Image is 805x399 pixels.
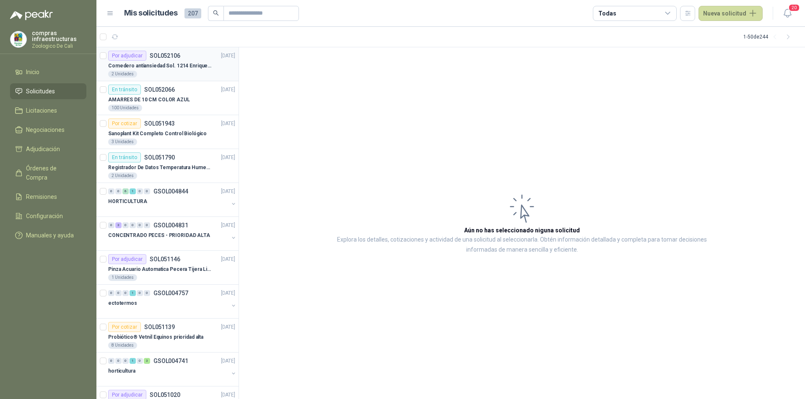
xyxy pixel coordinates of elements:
[108,96,190,104] p: AMARRES DE 10 CM COLOR AZUL
[221,52,235,60] p: [DATE]
[137,222,143,228] div: 0
[221,86,235,94] p: [DATE]
[221,188,235,196] p: [DATE]
[108,85,141,95] div: En tránsito
[153,188,188,194] p: GSOL004844
[96,251,239,285] a: Por adjudicarSOL051146[DATE] Pinza Acuario Automatica Pecera Tijera Limpiador Alicate1 Unidades
[96,149,239,183] a: En tránsitoSOL051790[DATE] Registrador De Datos Temperatura Humedad Usb 32.000 Registro2 Unidades
[108,367,135,375] p: horticultura
[122,222,129,228] div: 0
[743,30,795,44] div: 1 - 50 de 244
[108,299,137,307] p: ectotermos
[10,122,86,138] a: Negociaciones
[96,115,239,149] a: Por cotizarSOL051943[DATE] Sanoplant Kit Completo Control Biológico3 Unidades
[788,4,800,12] span: 20
[10,160,86,185] a: Órdenes de Compra
[96,81,239,115] a: En tránsitoSOL052066[DATE] AMARRES DE 10 CM COLOR AZUL100 Unidades
[108,290,114,296] div: 0
[108,265,213,273] p: Pinza Acuario Automatica Pecera Tijera Limpiador Alicate
[144,222,150,228] div: 0
[699,6,763,21] button: Nueva solicitud
[144,154,175,160] p: SOL051790
[108,164,213,172] p: Registrador De Datos Temperatura Humedad Usb 32.000 Registro
[144,324,175,330] p: SOL051139
[10,189,86,205] a: Remisiones
[108,188,114,194] div: 0
[221,323,235,331] p: [DATE]
[144,87,175,93] p: SOL052066
[137,358,143,364] div: 0
[10,83,86,99] a: Solicitudes
[108,118,141,129] div: Por cotizar
[108,358,114,364] div: 0
[122,188,129,194] div: 6
[108,254,146,264] div: Por adjudicar
[150,53,180,59] p: SOL052106
[108,186,237,213] a: 0 0 6 1 0 0 GSOL004844[DATE] HORTICULTURA
[10,208,86,224] a: Configuración
[780,6,795,21] button: 20
[108,130,207,138] p: Sanoplant Kit Completo Control Biológico
[10,227,86,243] a: Manuales y ayuda
[108,356,237,383] a: 0 0 0 1 0 3 GSOL004741[DATE] horticultura
[221,357,235,365] p: [DATE]
[108,322,141,332] div: Por cotizar
[464,226,580,235] h3: Aún no has seleccionado niguna solicitud
[221,120,235,128] p: [DATE]
[108,222,114,228] div: 0
[150,392,180,398] p: SOL051020
[130,290,136,296] div: 1
[108,342,137,349] div: 8 Unidades
[10,64,86,80] a: Inicio
[96,47,239,81] a: Por adjudicarSOL052106[DATE] Comedero antiansiedad Sol. 1214 Enriquecimiento2 Unidades
[10,141,86,157] a: Adjudicación
[213,10,219,16] span: search
[124,7,178,19] h1: Mis solicitudes
[10,10,53,20] img: Logo peakr
[323,235,721,255] p: Explora los detalles, cotizaciones y actividad de una solicitud al seleccionarla. Obtén informaci...
[108,152,141,162] div: En tránsito
[130,222,136,228] div: 0
[153,358,188,364] p: GSOL004741
[26,144,60,154] span: Adjudicación
[108,232,210,239] p: CONCENTRADO PECES - PRIORIDAD ALTA
[115,222,122,228] div: 3
[26,125,65,134] span: Negociaciones
[26,106,57,115] span: Licitaciones
[137,188,143,194] div: 0
[153,222,188,228] p: GSOL004831
[26,87,55,96] span: Solicitudes
[184,8,201,18] span: 207
[130,358,136,364] div: 1
[221,255,235,263] p: [DATE]
[108,51,146,61] div: Por adjudicar
[108,62,213,70] p: Comedero antiansiedad Sol. 1214 Enriquecimiento
[108,288,237,315] a: 0 0 0 1 0 0 GSOL004757[DATE] ectotermos
[144,121,175,126] p: SOL051943
[26,67,39,77] span: Inicio
[598,9,616,18] div: Todas
[26,211,63,221] span: Configuración
[108,198,147,206] p: HORTICULTURA
[32,30,86,42] p: compras infraestructuras
[108,172,137,179] div: 2 Unidades
[122,290,129,296] div: 0
[108,105,142,111] div: 100 Unidades
[153,290,188,296] p: GSOL004757
[10,103,86,118] a: Licitaciones
[115,188,122,194] div: 0
[26,192,57,201] span: Remisiones
[108,274,137,281] div: 1 Unidades
[221,391,235,399] p: [DATE]
[221,154,235,162] p: [DATE]
[137,290,143,296] div: 0
[115,358,122,364] div: 0
[108,139,137,145] div: 3 Unidades
[108,220,237,247] a: 0 3 0 0 0 0 GSOL004831[DATE] CONCENTRADO PECES - PRIORIDAD ALTA
[221,221,235,229] p: [DATE]
[108,71,137,77] div: 2 Unidades
[144,290,150,296] div: 0
[144,188,150,194] div: 0
[221,289,235,297] p: [DATE]
[10,31,26,47] img: Company Logo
